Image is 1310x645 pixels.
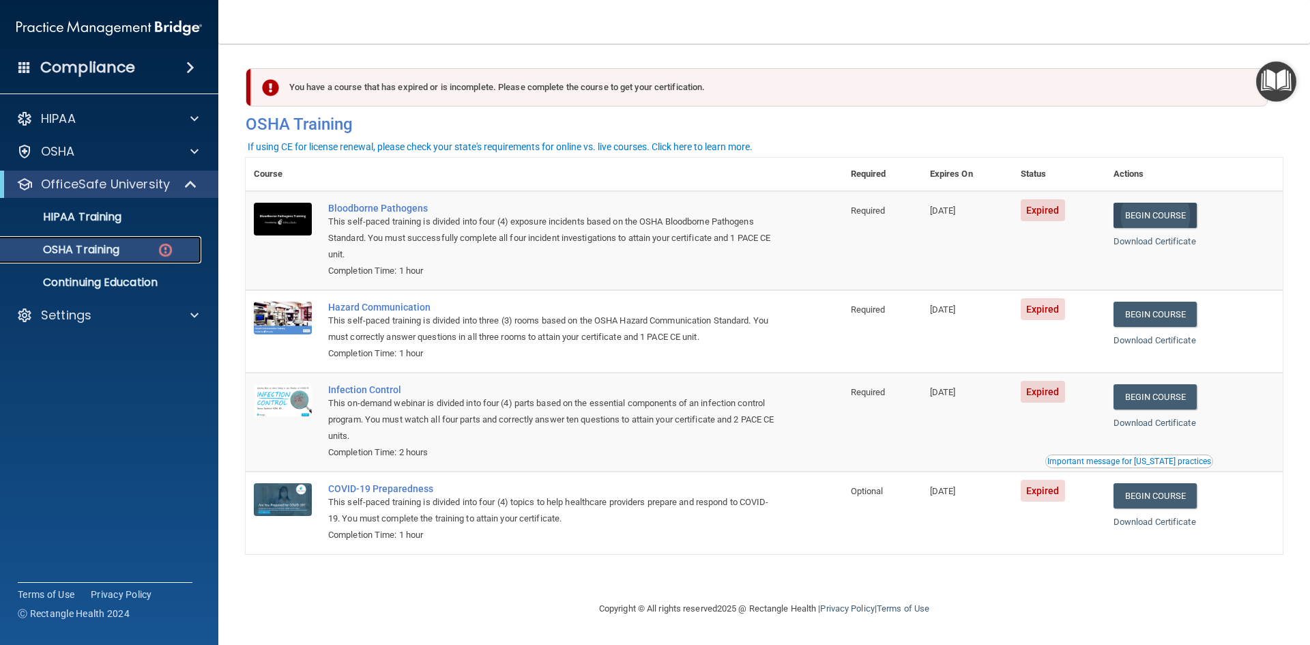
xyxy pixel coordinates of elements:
a: HIPAA [16,111,199,127]
img: danger-circle.6113f641.png [157,242,174,259]
a: Terms of Use [18,588,74,601]
span: Optional [851,486,884,496]
span: [DATE] [930,387,956,397]
div: Completion Time: 1 hour [328,527,774,543]
div: You have a course that has expired or is incomplete. Please complete the course to get your certi... [251,68,1268,106]
span: Required [851,387,886,397]
a: Privacy Policy [820,603,874,614]
span: [DATE] [930,205,956,216]
a: Begin Course [1113,483,1197,508]
a: Download Certificate [1113,236,1196,246]
div: Completion Time: 1 hour [328,263,774,279]
p: OSHA [41,143,75,160]
th: Course [246,158,320,191]
span: Expired [1021,480,1065,502]
a: Begin Course [1113,302,1197,327]
a: Settings [16,307,199,324]
a: Terms of Use [877,603,929,614]
div: This self-paced training is divided into three (3) rooms based on the OSHA Hazard Communication S... [328,313,774,345]
img: PMB logo [16,14,202,42]
a: COVID-19 Preparedness [328,483,774,494]
span: Required [851,304,886,315]
div: Important message for [US_STATE] practices [1047,457,1211,465]
th: Expires On [922,158,1013,191]
img: exclamation-circle-solid-danger.72ef9ffc.png [262,79,279,96]
div: This self-paced training is divided into four (4) topics to help healthcare providers prepare and... [328,494,774,527]
button: If using CE for license renewal, please check your state's requirements for online vs. live cours... [246,140,755,154]
p: Settings [41,307,91,324]
a: OfficeSafe University [16,176,198,192]
a: Download Certificate [1113,517,1196,527]
button: Open Resource Center [1256,61,1296,102]
p: HIPAA Training [9,210,121,224]
div: Completion Time: 2 hours [328,444,774,461]
span: Expired [1021,298,1065,320]
h4: Compliance [40,58,135,77]
a: Infection Control [328,384,774,395]
span: [DATE] [930,486,956,496]
span: Expired [1021,199,1065,221]
a: Begin Course [1113,203,1197,228]
div: This on-demand webinar is divided into four (4) parts based on the essential components of an inf... [328,395,774,444]
p: HIPAA [41,111,76,127]
button: Read this if you are a dental practitioner in the state of CA [1045,455,1213,468]
a: Hazard Communication [328,302,774,313]
span: [DATE] [930,304,956,315]
p: Continuing Education [9,276,195,289]
div: Copyright © All rights reserved 2025 @ Rectangle Health | | [515,587,1013,631]
span: Ⓒ Rectangle Health 2024 [18,607,130,620]
a: Download Certificate [1113,418,1196,428]
div: Completion Time: 1 hour [328,345,774,362]
a: Begin Course [1113,384,1197,410]
a: Download Certificate [1113,335,1196,345]
h4: OSHA Training [246,115,1283,134]
th: Status [1013,158,1105,191]
span: Required [851,205,886,216]
iframe: Drift Widget Chat Controller [1242,551,1294,603]
span: Expired [1021,381,1065,403]
p: OSHA Training [9,243,119,257]
div: This self-paced training is divided into four (4) exposure incidents based on the OSHA Bloodborne... [328,214,774,263]
div: If using CE for license renewal, please check your state's requirements for online vs. live cours... [248,142,753,152]
th: Actions [1105,158,1283,191]
a: OSHA [16,143,199,160]
th: Required [843,158,922,191]
a: Bloodborne Pathogens [328,203,774,214]
p: OfficeSafe University [41,176,170,192]
a: Privacy Policy [91,588,152,601]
